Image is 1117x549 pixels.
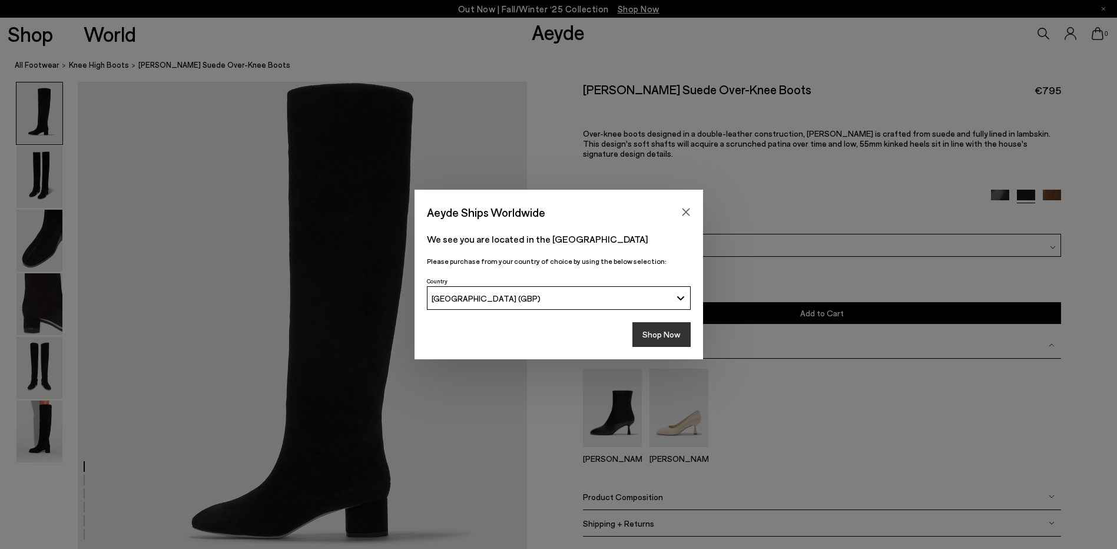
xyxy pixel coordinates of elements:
span: [GEOGRAPHIC_DATA] (GBP) [432,293,541,303]
p: Please purchase from your country of choice by using the below selection: [427,256,691,267]
button: Shop Now [632,322,691,347]
span: Aeyde Ships Worldwide [427,202,545,223]
button: Close [677,203,695,221]
p: We see you are located in the [GEOGRAPHIC_DATA] [427,232,691,246]
span: Country [427,277,448,285]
